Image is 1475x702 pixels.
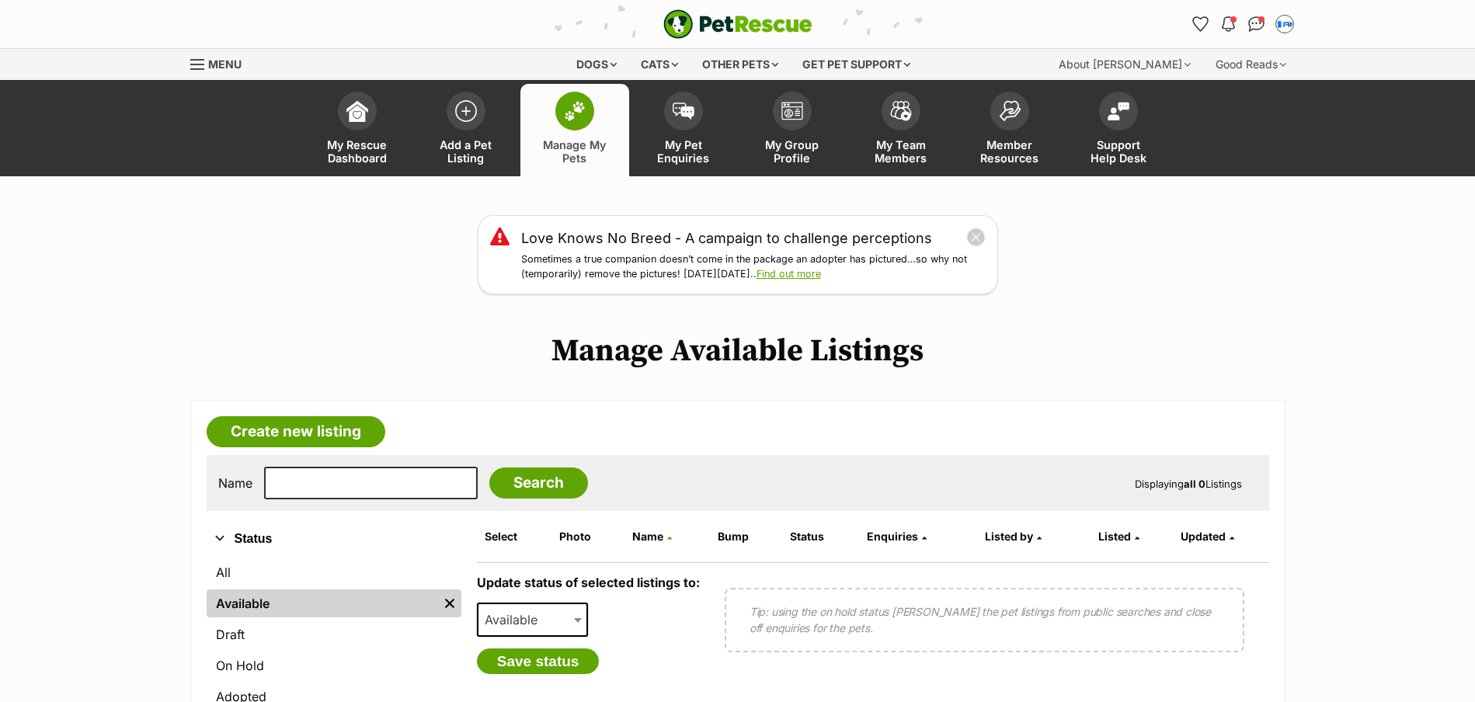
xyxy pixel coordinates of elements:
[477,603,589,637] span: Available
[1184,478,1205,490] strong: all 0
[784,524,859,549] th: Status
[738,84,847,176] a: My Group Profile
[711,524,782,549] th: Bump
[412,84,520,176] a: Add a Pet Listing
[649,138,718,165] span: My Pet Enquiries
[1048,49,1202,80] div: About [PERSON_NAME]
[190,49,252,77] a: Menu
[322,138,392,165] span: My Rescue Dashboard
[999,100,1021,121] img: member-resources-icon-8e73f808a243e03378d46382f2149f9095a855e16c252ad45f914b54edf8863c.svg
[1272,12,1297,36] button: My account
[985,530,1042,543] a: Listed by
[1181,530,1226,543] span: Updated
[438,589,461,617] a: Remove filter
[1108,102,1129,120] img: help-desk-icon-fdf02630f3aa405de69fd3d07c3f3aa587a6932b1a1747fa1d2bba05be0121f9.svg
[781,102,803,120] img: group-profile-icon-3fa3cf56718a62981997c0bc7e787c4b2cf8bcc04b72c1350f741eb67cf2f40e.svg
[1181,530,1234,543] a: Updated
[1098,530,1131,543] span: Listed
[632,530,672,543] a: Name
[478,524,551,549] th: Select
[521,228,932,248] a: Love Knows No Breed - A campaign to challenge perceptions
[207,589,438,617] a: Available
[890,101,912,121] img: team-members-icon-5396bd8760b3fe7c0b43da4ab00e1e3bb1a5d9ba89233759b79545d2d3fc5d0d.svg
[985,530,1033,543] span: Listed by
[1244,12,1269,36] a: Conversations
[477,648,600,675] button: Save status
[1222,16,1234,32] img: notifications-46538b983faf8c2785f20acdc204bb7945ddae34d4c08c2a6579f10ce5e182be.svg
[866,138,936,165] span: My Team Members
[1135,478,1242,490] span: Displaying Listings
[1216,12,1241,36] button: Notifications
[632,530,663,543] span: Name
[1064,84,1173,176] a: Support Help Desk
[207,652,461,679] a: On Hold
[1084,138,1153,165] span: Support Help Desk
[1188,12,1213,36] a: Favourites
[966,228,986,247] button: close
[975,138,1045,165] span: Member Resources
[750,603,1219,636] p: Tip: using the on hold status [PERSON_NAME] the pet listings from public searches and close off e...
[520,84,629,176] a: Manage My Pets
[207,416,385,447] a: Create new listing
[867,530,918,543] span: translation missing: en.admin.listings.index.attributes.enquiries
[1277,16,1292,32] img: Kingsford Vet Clinic profile pic
[663,9,812,39] img: logo-e224e6f780fb5917bec1dbf3a21bbac754714ae5b6737aabdf751b685950b380.svg
[540,138,610,165] span: Manage My Pets
[1248,16,1265,32] img: chat-41dd97257d64d25036548639549fe6c8038ab92f7586957e7f3b1b290dea8141.svg
[521,252,986,282] p: Sometimes a true companion doesn’t come in the package an adopter has pictured…so why not (tempor...
[455,100,477,122] img: add-pet-listing-icon-0afa8454b4691262ce3f59096e99ab1cd57d4a30225e0717b998d2c9b9846f56.svg
[218,476,252,490] label: Name
[564,101,586,121] img: manage-my-pets-icon-02211641906a0b7f246fdf0571729dbe1e7629f14944591b6c1af311fb30b64b.svg
[553,524,624,549] th: Photo
[207,620,461,648] a: Draft
[489,467,588,499] input: Search
[477,575,700,590] label: Update status of selected listings to:
[1205,49,1297,80] div: Good Reads
[955,84,1064,176] a: Member Resources
[629,84,738,176] a: My Pet Enquiries
[791,49,921,80] div: Get pet support
[207,558,461,586] a: All
[1188,12,1297,36] ul: Account quick links
[663,9,812,39] a: PetRescue
[431,138,501,165] span: Add a Pet Listing
[867,530,927,543] a: Enquiries
[207,529,461,549] button: Status
[757,138,827,165] span: My Group Profile
[630,49,689,80] div: Cats
[1098,530,1139,543] a: Listed
[303,84,412,176] a: My Rescue Dashboard
[757,268,821,280] a: Find out more
[478,609,553,631] span: Available
[691,49,789,80] div: Other pets
[208,57,242,71] span: Menu
[673,103,694,120] img: pet-enquiries-icon-7e3ad2cf08bfb03b45e93fb7055b45f3efa6380592205ae92323e6603595dc1f.svg
[346,100,368,122] img: dashboard-icon-eb2f2d2d3e046f16d808141f083e7271f6b2e854fb5c12c21221c1fb7104beca.svg
[847,84,955,176] a: My Team Members
[565,49,628,80] div: Dogs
